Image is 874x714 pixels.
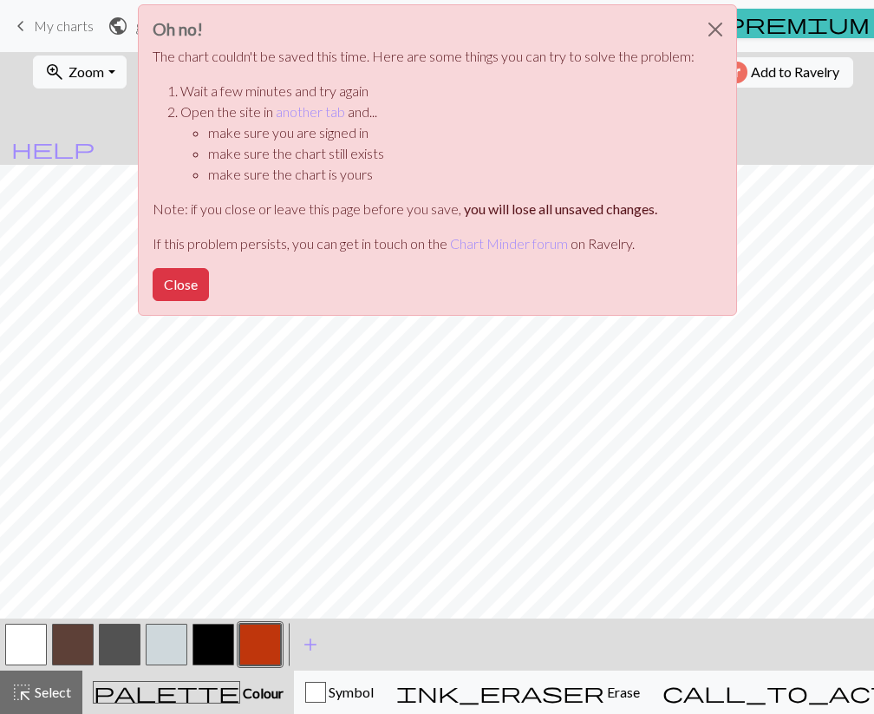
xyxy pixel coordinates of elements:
[450,235,568,252] a: Chart Minder forum
[153,19,695,39] h3: Oh no!
[208,143,695,164] li: make sure the chart still exists
[153,233,695,254] p: If this problem persists, you can get in touch on the on Ravelry.
[385,671,651,714] button: Erase
[208,122,695,143] li: make sure you are signed in
[32,684,71,700] span: Select
[82,671,294,714] button: Colour
[208,164,695,185] li: make sure the chart is yours
[94,680,239,704] span: palette
[180,102,695,185] li: Open the site in and...
[180,81,695,102] li: Wait a few minutes and try again
[153,46,695,67] p: The chart couldn't be saved this time. Here are some things you can try to solve the problem:
[153,268,209,301] button: Close
[294,671,385,714] button: Symbol
[464,200,657,217] strong: you will lose all unsaved changes.
[11,680,32,704] span: highlight_alt
[695,5,736,54] button: Close
[240,685,284,701] span: Colour
[300,632,321,657] span: add
[276,103,345,120] a: another tab
[604,684,640,700] span: Erase
[396,680,604,704] span: ink_eraser
[153,199,695,219] p: Note: if you close or leave this page before you save,
[326,684,374,700] span: Symbol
